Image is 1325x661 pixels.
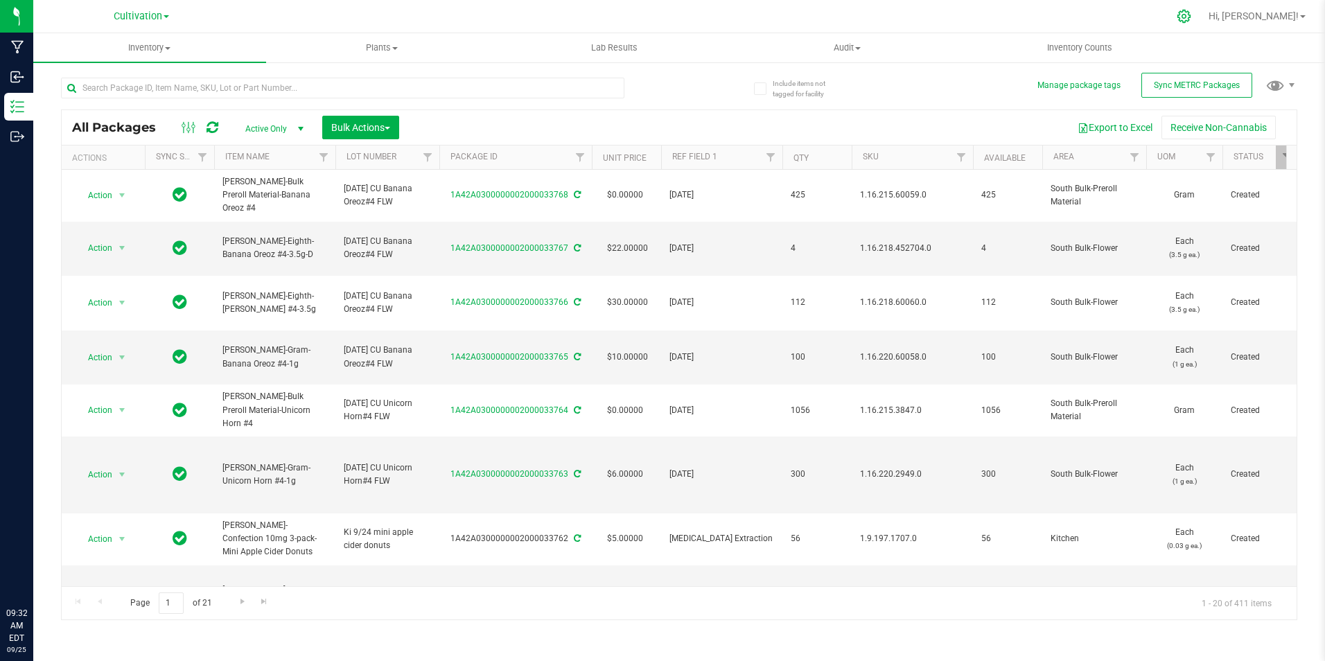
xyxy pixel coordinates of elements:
a: Qty [793,153,809,163]
span: 300 [791,468,843,481]
span: Action [76,238,113,258]
span: Sync from Compliance System [572,297,581,307]
span: 1.16.220.2949.0 [860,468,965,481]
a: Area [1053,152,1074,161]
span: [DATE] CU Banana Oreoz#4 FLW [344,344,431,370]
span: [PERSON_NAME]-Gram-Banana Oreoz #4-1g [222,344,327,370]
span: Sync from Compliance System [572,405,581,415]
span: $10.00000 [600,347,655,367]
span: Action [76,348,113,367]
span: [DATE] CU Unicorn Horn#4 FLW [344,397,431,423]
a: Status [1234,152,1263,161]
a: Filter [1276,146,1299,169]
a: Plants [266,33,499,62]
span: Kitchen [1051,532,1138,545]
span: Bulk Actions [331,122,390,133]
span: In Sync [173,464,187,484]
inline-svg: Inventory [10,100,24,114]
span: All Packages [72,120,170,135]
span: $5.00000 [600,529,650,549]
span: Hi, [PERSON_NAME]! [1209,10,1299,21]
span: select [114,238,131,258]
button: Sync METRC Packages [1141,73,1252,98]
span: Audit [732,42,963,54]
a: Filter [416,146,439,169]
span: Sync from Compliance System [572,534,581,543]
a: Package ID [450,152,498,161]
span: Cultivation [114,10,162,22]
span: South Bulk-Flower [1051,351,1138,364]
a: SKU [863,152,879,161]
span: Lab Results [572,42,656,54]
span: 1.16.215.3847.0 [860,404,965,417]
span: 100 [791,351,843,364]
span: Created [1231,404,1290,417]
a: 1A42A0300000002000033767 [450,243,568,253]
span: select [114,293,131,312]
span: [DATE] [669,468,774,481]
button: Export to Excel [1069,116,1161,139]
span: Each [1155,235,1214,261]
span: Each [1155,526,1214,552]
span: Ki 9/24 mini apple cider donuts [344,526,431,552]
span: Plants [267,42,498,54]
span: 425 [791,188,843,202]
span: Each [1155,461,1214,488]
span: [PERSON_NAME]-Bulk Preroll Material-Unicorn Horn #4 [222,390,327,430]
span: $22.00000 [600,238,655,258]
span: 300 [981,468,1034,481]
span: 112 [981,296,1034,309]
a: Filter [191,146,214,169]
span: 1056 [981,404,1034,417]
span: Sync from Compliance System [572,469,581,479]
p: 09/25 [6,644,27,655]
span: Action [76,529,113,549]
span: South Bulk-Preroll Material [1051,182,1138,209]
span: In Sync [173,529,187,548]
span: Sync from Compliance System [572,190,581,200]
span: Created [1231,532,1290,545]
a: Sync Status [156,152,209,161]
span: [DATE] CU Unicorn Horn#4 FLW [344,461,431,488]
span: In Sync [173,238,187,258]
a: Lab Results [498,33,731,62]
span: 56 [791,532,843,545]
span: Gram [1155,188,1214,202]
div: Manage settings [1175,9,1194,24]
span: 1.16.218.452704.0 [860,242,965,255]
span: Each [1155,344,1214,370]
a: Filter [1123,146,1146,169]
span: Created [1231,242,1290,255]
span: In Sync [173,347,187,367]
span: Action [76,400,113,420]
span: 100 [981,351,1034,364]
span: 4 [791,242,843,255]
span: [PERSON_NAME]-Eighth-[PERSON_NAME] #4-3.5g [222,290,327,316]
span: 1 - 20 of 411 items [1191,592,1283,613]
span: [DATE] CU Banana Oreoz#4 FLW [344,182,431,209]
inline-svg: Manufacturing [10,40,24,54]
span: [DATE] CU Banana Oreoz#4 FLW [344,235,431,261]
span: [PERSON_NAME]-Bulk Preroll Material-Banana Oreoz #4 [222,175,327,215]
inline-svg: Inbound [10,70,24,84]
span: [PERSON_NAME]-Eighth-Banana Oreoz #4-3.5g-D [222,235,327,261]
span: [DATE] [669,242,774,255]
span: Action [76,186,113,205]
a: UOM [1157,152,1175,161]
a: Unit Price [603,153,647,163]
a: Available [984,153,1026,163]
span: Inventory [33,42,266,54]
span: [PERSON_NAME]-Confection 10mg 3-pack-Mini Apple Cider Donuts [222,519,327,559]
div: 1A42A0300000002000033762 [437,532,594,545]
span: [DATE] [669,296,774,309]
span: Sync METRC Packages [1154,80,1240,90]
a: Filter [950,146,973,169]
a: 1A42A0300000002000033763 [450,469,568,479]
span: select [114,465,131,484]
a: Inventory Counts [963,33,1196,62]
button: Bulk Actions [322,116,399,139]
a: Audit [731,33,964,62]
button: Manage package tags [1037,80,1121,91]
span: Created [1231,296,1290,309]
span: 1056 [791,404,843,417]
